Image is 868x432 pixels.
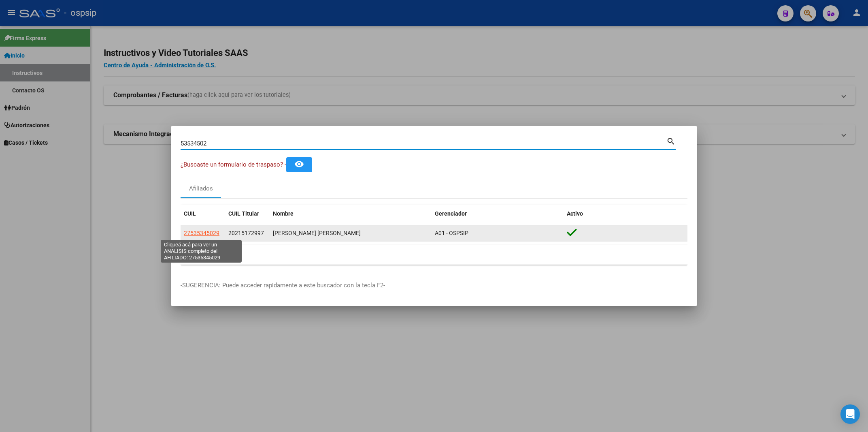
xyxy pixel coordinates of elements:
span: A01 - OSPSIP [435,230,468,236]
datatable-header-cell: Nombre [270,205,432,222]
mat-icon: remove_red_eye [294,159,304,169]
datatable-header-cell: Gerenciador [432,205,564,222]
p: -SUGERENCIA: Puede acceder rapidamente a este buscador con la tecla F2- [181,281,687,290]
div: 1 total [181,244,687,265]
span: CUIL Titular [228,210,259,217]
span: 20215172997 [228,230,264,236]
span: 27535345029 [184,230,219,236]
datatable-header-cell: CUIL [181,205,225,222]
mat-icon: search [666,136,676,145]
span: CUIL [184,210,196,217]
span: Gerenciador [435,210,467,217]
span: Nombre [273,210,294,217]
div: Afiliados [189,184,213,193]
span: ¿Buscaste un formulario de traspaso? - [181,161,286,168]
datatable-header-cell: Activo [564,205,687,222]
div: [PERSON_NAME] [PERSON_NAME] [273,229,428,238]
datatable-header-cell: CUIL Titular [225,205,270,222]
span: Activo [567,210,583,217]
div: Open Intercom Messenger [840,404,860,424]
